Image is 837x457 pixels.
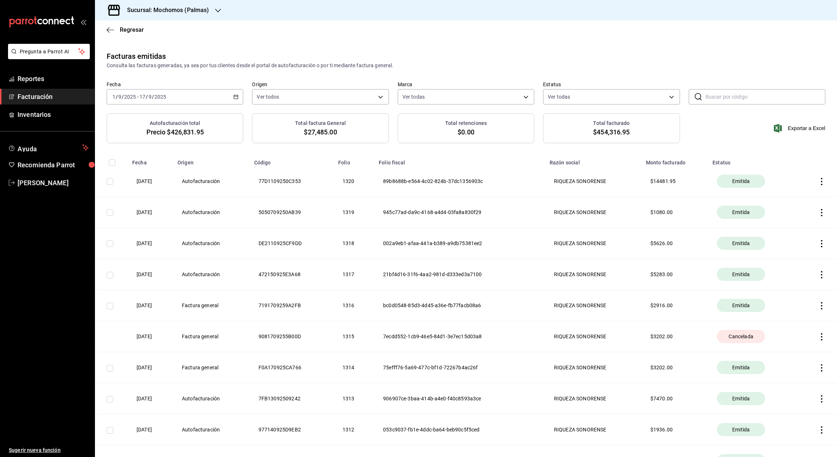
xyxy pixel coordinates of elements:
th: 002a9eb1-afaa-441a-b389-a9db75381ee2 [374,228,545,259]
th: Estatus [708,155,799,166]
span: Emitida [729,271,753,278]
button: Regresar [107,26,144,33]
span: Emitida [729,240,753,247]
font: Exportar a Excel [788,125,825,131]
input: Buscar por código [706,90,825,104]
th: Monto facturado [642,155,708,166]
th: Autofacturación [173,197,250,228]
h3: Total facturado [593,119,630,127]
th: 1317 [334,259,374,290]
th: RIQUEZA SONORENSE [545,352,642,383]
th: 053c9037-fb1e-4ddc-ba64-beb90c5f5ced [374,414,545,445]
span: Emitida [729,395,753,402]
th: 1314 [334,352,374,383]
span: Emitida [729,178,753,185]
label: Estatus [543,82,680,87]
th: Origen [173,155,250,166]
font: 3202.00 [653,334,673,339]
h3: Autofacturación total [150,119,200,127]
th: Fecha [128,155,173,166]
font: 1080.00 [653,209,673,215]
label: Marca [398,82,534,87]
th: [DATE] [128,259,173,290]
th: Autofacturación [173,228,250,259]
font: Recomienda Parrot [18,161,75,169]
font: [PERSON_NAME] [18,179,69,187]
th: RIQUEZA SONORENSE [545,383,642,414]
th: 7191709259A2FB [250,290,334,321]
span: Regresar [120,26,144,33]
th: RIQUEZA SONORENSE [545,414,642,445]
h3: Total retenciones [445,119,487,127]
th: Autofacturación [173,383,250,414]
th: Factura general [173,290,250,321]
th: Autofacturación [173,166,250,197]
th: [DATE] [128,197,173,228]
font: 7470.00 [653,396,673,401]
th: 1316 [334,290,374,321]
th: 1315 [334,321,374,352]
th: $ [642,352,708,383]
font: 5283.00 [653,271,673,277]
th: 77D1109250C353 [250,166,334,197]
font: 2916.00 [653,302,673,308]
span: Cancelada [726,333,756,340]
span: / [146,94,148,100]
th: Código [250,155,334,166]
th: bc0d0548-85d3-4d45-a36e-fb77facb08a6 [374,290,545,321]
th: Autofacturación [173,259,250,290]
span: $27,485.00 [304,127,337,137]
th: DE2110925CF9DD [250,228,334,259]
h3: Sucursal: Mochomos (Palmas) [121,6,209,15]
th: 1318 [334,228,374,259]
th: 1320 [334,166,374,197]
font: 3202.00 [653,365,673,370]
th: RIQUEZA SONORENSE [545,228,642,259]
th: 75efff76-5a69-477c-bf1d-72267b4ac26f [374,352,545,383]
button: open_drawer_menu [80,19,86,25]
label: Fecha [107,82,243,87]
label: Origen [252,82,389,87]
th: [DATE] [128,414,173,445]
font: 1936.00 [653,427,673,433]
th: $ [642,383,708,414]
span: Ver todos [257,93,279,100]
th: RIQUEZA SONORENSE [545,166,642,197]
th: Factura general [173,352,250,383]
font: Sugerir nueva función [9,447,61,453]
th: Folio fiscal [374,155,545,166]
h3: Total factura General [295,119,346,127]
th: 1312 [334,414,374,445]
input: -- [139,94,146,100]
th: [DATE] [128,290,173,321]
th: 472150925E3A68 [250,259,334,290]
th: $ [642,197,708,228]
a: Pregunta a Parrot AI [5,53,90,61]
th: [DATE] [128,352,173,383]
th: 9081709255B00D [250,321,334,352]
th: 7ecdd552-1cb9-46e5-84d1-3e7ec15d03a8 [374,321,545,352]
span: Ayuda [18,143,79,152]
th: [DATE] [128,321,173,352]
th: $ [642,166,708,197]
button: Exportar a Excel [775,124,825,133]
th: [DATE] [128,383,173,414]
button: Pregunta a Parrot AI [8,44,90,59]
th: $ [642,414,708,445]
th: Folio [334,155,374,166]
input: ---- [124,94,136,100]
th: RIQUEZA SONORENSE [545,290,642,321]
span: Pregunta a Parrot AI [20,48,79,56]
font: 5626.00 [653,240,673,246]
span: Emitida [729,209,753,216]
th: $ [642,290,708,321]
th: 89b8688b-e564-4c02-824b-37dc1356903c [374,166,545,197]
th: 21bf4d16-31f6-4aa2-981d-d333ed3a7100 [374,259,545,290]
th: $ [642,228,708,259]
div: Consulta las facturas generadas, ya sea por tus clientes desde el portal de autofacturación o por... [107,62,825,69]
span: Emitida [729,364,753,371]
span: $0.00 [458,127,474,137]
th: Factura general [173,321,250,352]
th: Autofacturación [173,414,250,445]
th: RIQUEZA SONORENSE [545,321,642,352]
